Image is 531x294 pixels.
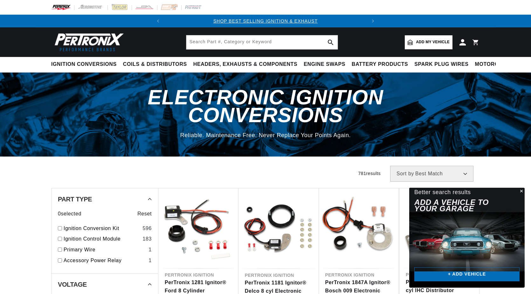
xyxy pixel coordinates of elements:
[148,246,152,254] div: 1
[475,61,513,68] span: Motorcycle
[213,18,318,24] a: SHOP BEST SELLING IGNITION & EXHAUST
[123,61,187,68] span: Coils & Distributors
[148,256,152,265] div: 1
[414,61,468,68] span: Spark Plug Wires
[51,61,117,68] span: Ignition Conversions
[58,210,81,218] span: 0 selected
[348,57,411,72] summary: Battery Products
[397,171,414,176] span: Sort by
[35,15,496,27] slideshow-component: Translation missing: en.sections.announcements.announcement_bar
[405,35,452,49] a: Add my vehicle
[416,39,450,45] span: Add my vehicle
[180,132,351,138] span: Reliable. Maintenance Free. Never Replace Your Points Again.
[517,188,525,195] button: Close
[64,256,146,265] a: Accessory Power Relay
[352,61,408,68] span: Battery Products
[152,15,164,27] button: Translation missing: en.sections.announcements.previous_announcement
[51,31,124,53] img: Pertronix
[64,224,140,233] a: Ignition Conversion Kit
[324,35,338,49] button: search button
[58,196,92,202] span: Part Type
[148,86,383,126] span: Electronic Ignition Conversions
[142,235,152,243] div: 183
[390,166,473,182] select: Sort by
[193,61,297,68] span: Headers, Exhausts & Components
[358,171,381,176] span: 781 results
[64,235,140,243] a: Ignition Control Module
[186,35,338,49] input: Search Part #, Category or Keyword
[64,246,146,254] a: Primary Wire
[58,281,87,288] span: Voltage
[414,267,520,282] a: + ADD VEHICLE
[304,61,345,68] span: Engine Swaps
[472,57,516,72] summary: Motorcycle
[411,57,472,72] summary: Spark Plug Wires
[190,57,300,72] summary: Headers, Exhausts & Components
[120,57,190,72] summary: Coils & Distributors
[300,57,348,72] summary: Engine Swaps
[51,57,120,72] summary: Ignition Conversions
[164,17,367,24] div: 1 of 2
[137,210,152,218] span: Reset
[164,17,367,24] div: Announcement
[142,224,152,233] div: 596
[367,15,379,27] button: Translation missing: en.sections.announcements.next_announcement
